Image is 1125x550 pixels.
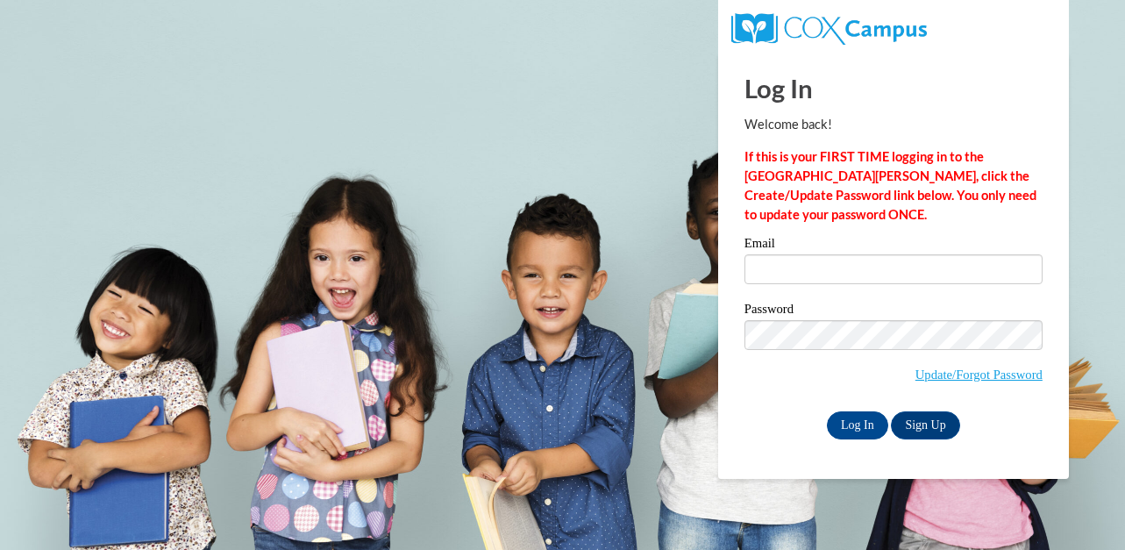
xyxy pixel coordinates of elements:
[891,411,959,439] a: Sign Up
[827,411,888,439] input: Log In
[915,368,1043,382] a: Update/Forgot Password
[744,303,1043,320] label: Password
[744,149,1036,222] strong: If this is your FIRST TIME logging in to the [GEOGRAPHIC_DATA][PERSON_NAME], click the Create/Upd...
[731,13,927,45] img: COX Campus
[744,115,1043,134] p: Welcome back!
[744,237,1043,254] label: Email
[744,70,1043,106] h1: Log In
[731,20,927,35] a: COX Campus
